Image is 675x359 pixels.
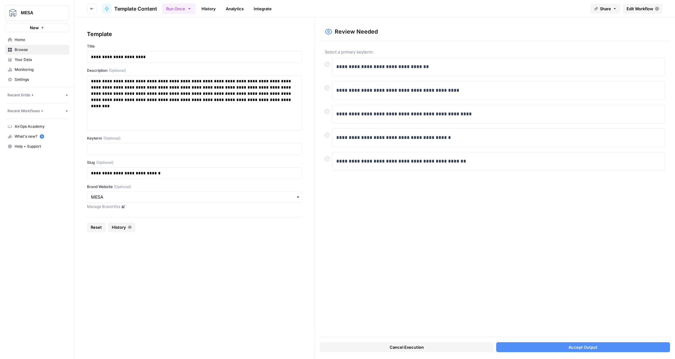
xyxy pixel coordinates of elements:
a: Browse [5,45,69,55]
span: (Optional) [96,160,113,165]
span: (Optional) [103,136,120,141]
span: Reset [91,224,102,230]
span: Help + Support [15,144,66,149]
label: Description [87,68,302,73]
button: Help + Support [5,141,69,151]
span: Recent Grids [7,92,30,98]
label: Title [87,44,302,49]
a: Settings [5,75,69,85]
span: Cancel Execution [390,344,424,350]
img: MESA Logo [7,7,18,18]
div: What's new? [5,132,69,141]
a: Manage Brand Kits [87,204,302,209]
label: Brand Website [87,184,302,190]
button: Recent Workflows [7,108,64,114]
button: Cancel Execution [320,342,494,352]
text: 5 [41,135,43,138]
span: Recent Workflows [7,108,40,114]
button: Accept Output [496,342,670,352]
span: Settings [15,77,66,82]
a: Analytics [222,4,247,14]
h2: Review Needed [335,27,378,36]
span: New [30,25,39,31]
label: Slug [87,160,302,165]
a: Home [5,35,69,45]
button: New [5,23,69,32]
button: Share [591,4,620,14]
label: Keyterm [87,136,302,141]
a: Monitoring [5,65,69,75]
div: Template [87,30,302,39]
button: Recent Grids [7,92,64,98]
span: MESA [21,10,58,16]
span: Browse [15,47,66,53]
span: Share [600,6,611,12]
span: Your Data [15,57,66,62]
a: AirOps Academy [5,122,69,131]
button: What's new? 5 [5,131,69,141]
a: Template Content [102,4,157,14]
span: Template Content [114,5,157,12]
button: Workspace: MESA [5,5,69,21]
span: History [112,224,126,230]
a: History [198,4,220,14]
a: Edit Workflow [623,4,663,14]
span: Accept Output [569,344,597,350]
span: Home [15,37,66,43]
a: 5 [40,134,44,139]
button: History [108,222,135,232]
span: Select a primary keyterm: [325,49,665,55]
span: (Optional) [114,184,131,190]
button: Reset [87,222,106,232]
span: Monitoring [15,67,66,72]
span: AirOps Academy [15,124,66,129]
input: MESA [91,194,298,200]
span: (Optional) [109,68,126,73]
a: Integrate [250,4,275,14]
button: Run Once [162,3,195,14]
span: Edit Workflow [627,6,653,12]
a: Your Data [5,55,69,65]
